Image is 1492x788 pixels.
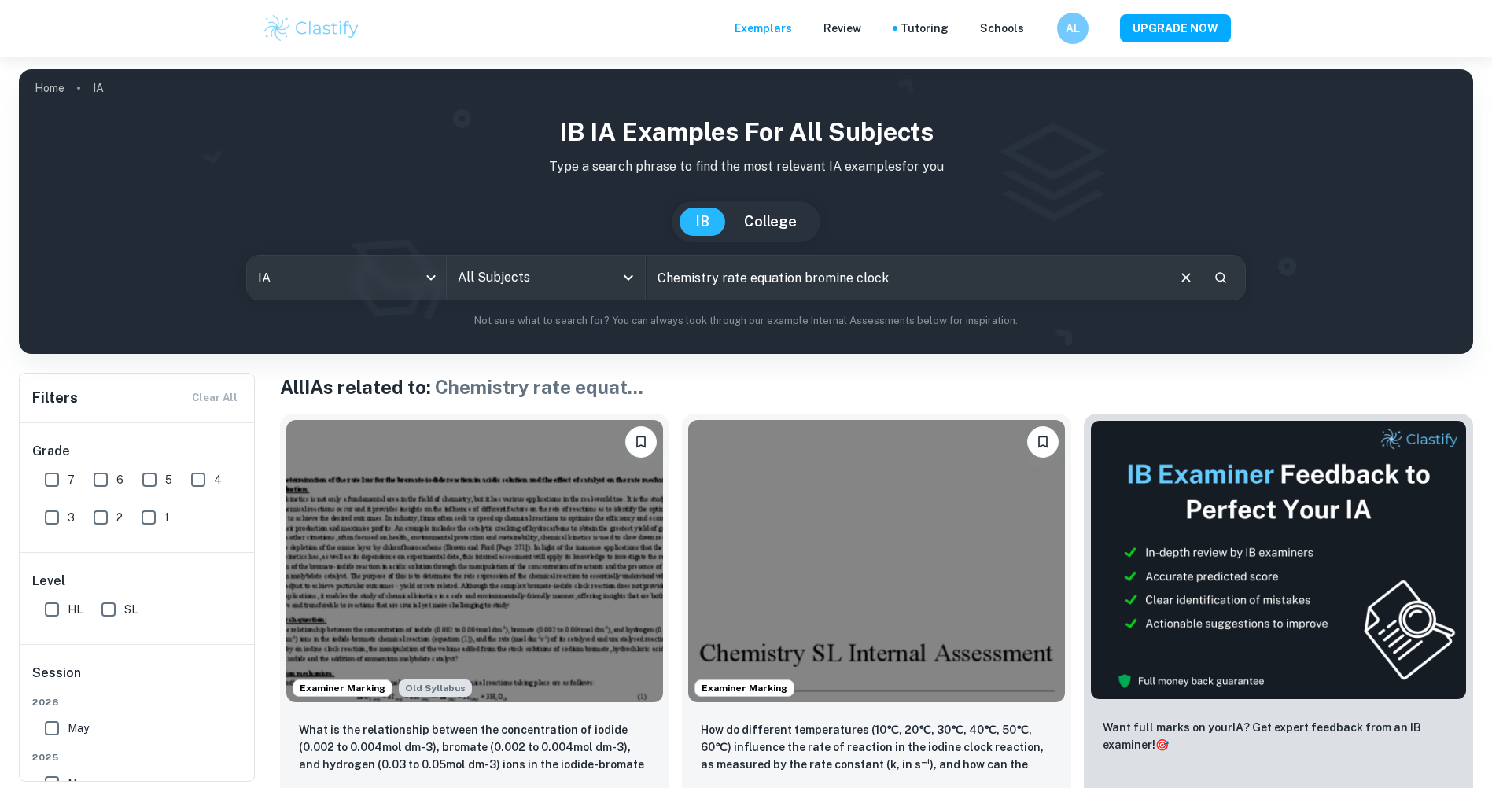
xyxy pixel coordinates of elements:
img: Chemistry IA example thumbnail: How do different temperatures (10℃, 20℃, [688,420,1065,702]
button: Open [617,267,639,289]
span: Chemistry rate equat ... [435,376,643,398]
div: IA [247,256,446,300]
p: Exemplars [735,20,792,37]
button: Bookmark [1027,426,1059,458]
button: IB [680,208,725,236]
span: 3 [68,509,75,526]
button: Search [1207,264,1234,291]
span: 2026 [32,695,243,709]
a: Schools [980,20,1024,37]
button: College [728,208,812,236]
button: UPGRADE NOW [1120,14,1231,42]
img: profile cover [19,69,1473,354]
span: May [68,720,89,737]
button: Help and Feedback [1037,24,1044,32]
span: 5 [165,471,172,488]
h6: AL [1063,20,1081,37]
span: 🎯 [1155,738,1169,751]
p: IA [93,79,104,97]
img: Chemistry IA example thumbnail: What is the relationship between the con [286,420,663,702]
button: Bookmark [625,426,657,458]
span: 2025 [32,750,243,764]
p: Review [823,20,861,37]
span: 7 [68,471,75,488]
span: Examiner Marking [293,681,392,695]
h6: Filters [32,387,78,409]
span: 4 [214,471,222,488]
div: Starting from the May 2025 session, the Chemistry IA requirements have changed. It's OK to refer ... [399,679,472,697]
span: 2 [116,509,123,526]
p: Want full marks on your IA ? Get expert feedback from an IB examiner! [1103,719,1454,753]
img: Clastify logo [262,13,362,44]
button: Clear [1171,263,1201,293]
span: Examiner Marking [695,681,794,695]
p: Type a search phrase to find the most relevant IA examples for you [31,157,1461,176]
p: How do different temperatures (10℃, 20℃, 30℃, 40℃, 50℃, 60℃) influence the rate of reaction in th... [701,721,1052,775]
h1: All IAs related to: [280,373,1473,401]
h6: Level [32,572,243,591]
span: 6 [116,471,123,488]
h6: Session [32,664,243,695]
h1: IB IA examples for all subjects [31,113,1461,151]
img: Thumbnail [1090,420,1467,700]
p: What is the relationship between the concentration of iodide (0.002 to 0.004mol dm-3), bromate (0... [299,721,650,775]
h6: Grade [32,442,243,461]
span: 1 [164,509,169,526]
input: E.g. player arrangements, enthalpy of combustion, analysis of a big city... [647,256,1166,300]
span: SL [124,601,138,618]
span: Old Syllabus [399,679,472,697]
p: Not sure what to search for? You can always look through our example Internal Assessments below f... [31,313,1461,329]
a: Home [35,77,64,99]
a: Tutoring [901,20,949,37]
span: HL [68,601,83,618]
button: AL [1057,13,1089,44]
